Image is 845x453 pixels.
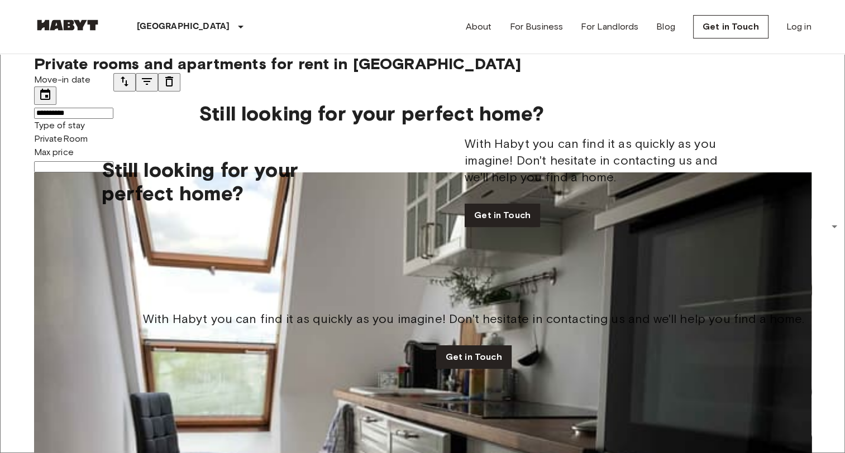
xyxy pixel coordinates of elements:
a: Log in [786,20,811,33]
img: Habyt [34,20,101,31]
a: Get in Touch [693,15,768,38]
a: About [466,20,492,33]
span: With Habyt you can find it as quickly as you imagine! Don't hesitate in contacting us and we'll h... [143,311,805,327]
a: For Business [509,20,563,33]
a: For Landlords [581,20,638,33]
a: Get in Touch [436,345,512,369]
p: [GEOGRAPHIC_DATA] [137,20,230,33]
a: Blog [656,20,675,33]
span: Still looking for your perfect home? [199,102,543,125]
